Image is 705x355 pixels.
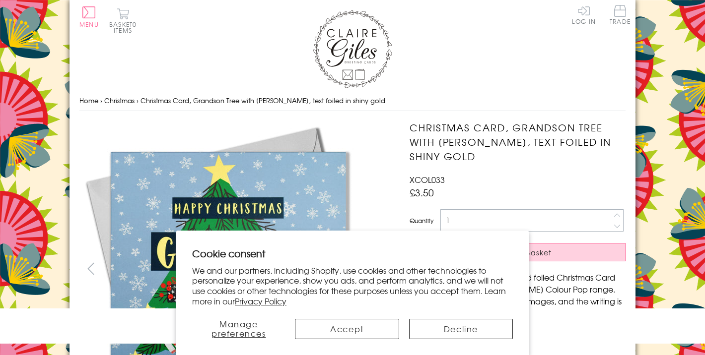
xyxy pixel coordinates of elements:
[141,96,385,105] span: Christmas Card, Grandson Tree with [PERSON_NAME], text foiled in shiny gold
[409,319,513,339] button: Decline
[572,5,596,24] a: Log In
[211,318,266,339] span: Manage preferences
[79,257,102,280] button: prev
[104,96,135,105] a: Christmas
[114,20,137,35] span: 0 items
[192,265,513,306] p: We and our partners, including Shopify, use cookies and other technologies to personalize your ex...
[410,216,433,225] label: Quantity
[109,8,137,33] button: Basket0 items
[410,174,445,185] span: XCOL033
[137,96,139,105] span: ›
[192,246,513,260] h2: Cookie consent
[100,96,102,105] span: ›
[79,96,98,105] a: Home
[192,319,285,339] button: Manage preferences
[235,295,286,307] a: Privacy Policy
[410,185,434,199] span: £3.50
[610,5,631,24] span: Trade
[79,20,99,29] span: Menu
[313,10,392,88] img: Claire Giles Greetings Cards
[610,5,631,26] a: Trade
[410,120,626,163] h1: Christmas Card, Grandson Tree with [PERSON_NAME], text foiled in shiny gold
[79,91,626,111] nav: breadcrumbs
[295,319,399,339] button: Accept
[79,6,99,27] button: Menu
